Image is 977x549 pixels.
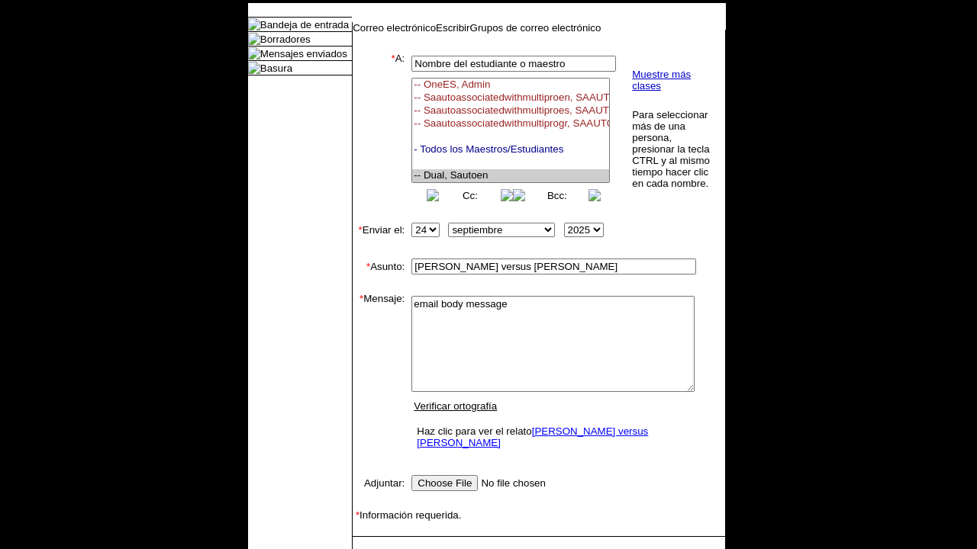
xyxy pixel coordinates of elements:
[412,143,609,156] option: - Todos los Maestros/Estudiantes
[513,189,525,201] img: button_left.png
[353,457,368,472] img: spacer.gif
[248,62,260,74] img: folder_icon.gif
[260,63,292,74] a: Basura
[405,266,405,267] img: spacer.gif
[547,190,567,201] a: Bcc:
[248,47,260,59] img: folder_icon.gif
[353,220,405,240] td: Enviar el:
[260,19,349,30] a: Bandeja de entrada
[353,22,436,34] a: Correo electrónico
[588,189,601,201] img: button_right.png
[248,33,260,45] img: folder_icon.gif
[405,125,408,133] img: spacer.gif
[353,53,405,204] td: A:
[353,472,405,494] td: Adjuntar:
[501,189,513,201] img: button_right.png
[353,509,725,521] td: Información requerida.
[412,91,609,104] option: -- Saautoassociatedwithmultiproen, SAAUTOASSOCIATEDWITHMULTIPROGRAMEN
[353,521,368,536] img: spacer.gif
[405,483,405,483] img: spacer.gif
[414,400,497,412] a: Verificar ortografía
[412,169,609,182] option: -- Dual, Sautoen
[417,425,648,448] a: [PERSON_NAME] versus [PERSON_NAME]
[353,204,368,220] img: spacer.gif
[632,69,691,91] a: Muestre más clases
[353,537,364,548] img: spacer.gif
[463,190,478,201] a: Cc:
[353,255,405,278] td: Asunto:
[412,104,609,117] option: -- Saautoassociatedwithmultiproes, SAAUTOASSOCIATEDWITHMULTIPROGRAMES
[353,240,368,255] img: spacer.gif
[260,48,347,59] a: Mensajes enviados
[436,22,469,34] a: Escribir
[260,34,311,45] a: Borradores
[412,79,609,91] option: -- OneES, Admin
[427,189,439,201] img: button_left.png
[412,117,609,130] option: -- Saautoassociatedwithmultiprogr, SAAUTOASSOCIATEDWITHMULTIPROGRAMCLA
[470,22,601,34] a: Grupos de correo electrónico
[353,293,405,457] td: Mensaje:
[631,108,713,190] td: Para seleccionar más de una persona, presionar la tecla CTRL y al mismo tiempo hacer clic en cada...
[413,422,693,452] td: Haz clic para ver el relato
[353,494,368,509] img: spacer.gif
[248,18,260,30] img: folder_icon.gif
[353,278,368,293] img: spacer.gif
